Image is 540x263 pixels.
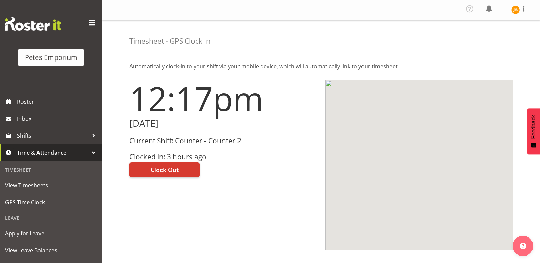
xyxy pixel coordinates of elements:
h3: Current Shift: Counter - Counter 2 [129,137,317,145]
a: Apply for Leave [2,225,101,242]
h4: Timesheet - GPS Clock In [129,37,211,45]
button: Clock Out [129,162,200,177]
a: GPS Time Clock [2,194,101,211]
h3: Clocked in: 3 hours ago [129,153,317,161]
span: Inbox [17,114,99,124]
span: Time & Attendance [17,148,89,158]
span: View Leave Balances [5,245,97,256]
a: View Timesheets [2,177,101,194]
img: help-xxl-2.png [520,243,526,249]
div: Timesheet [2,163,101,177]
span: Shifts [17,131,89,141]
span: Apply for Leave [5,228,97,239]
span: Roster [17,97,99,107]
h1: 12:17pm [129,80,317,117]
span: View Timesheets [5,180,97,191]
h2: [DATE] [129,118,317,129]
img: Rosterit website logo [5,17,61,31]
div: Petes Emporium [25,52,77,63]
button: Feedback - Show survey [527,108,540,154]
img: jeseryl-armstrong10788.jpg [511,6,520,14]
p: Automatically clock-in to your shift via your mobile device, which will automatically link to you... [129,62,513,70]
span: GPS Time Clock [5,197,97,208]
span: Clock Out [151,165,179,174]
span: Feedback [530,115,537,139]
a: View Leave Balances [2,242,101,259]
div: Leave [2,211,101,225]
